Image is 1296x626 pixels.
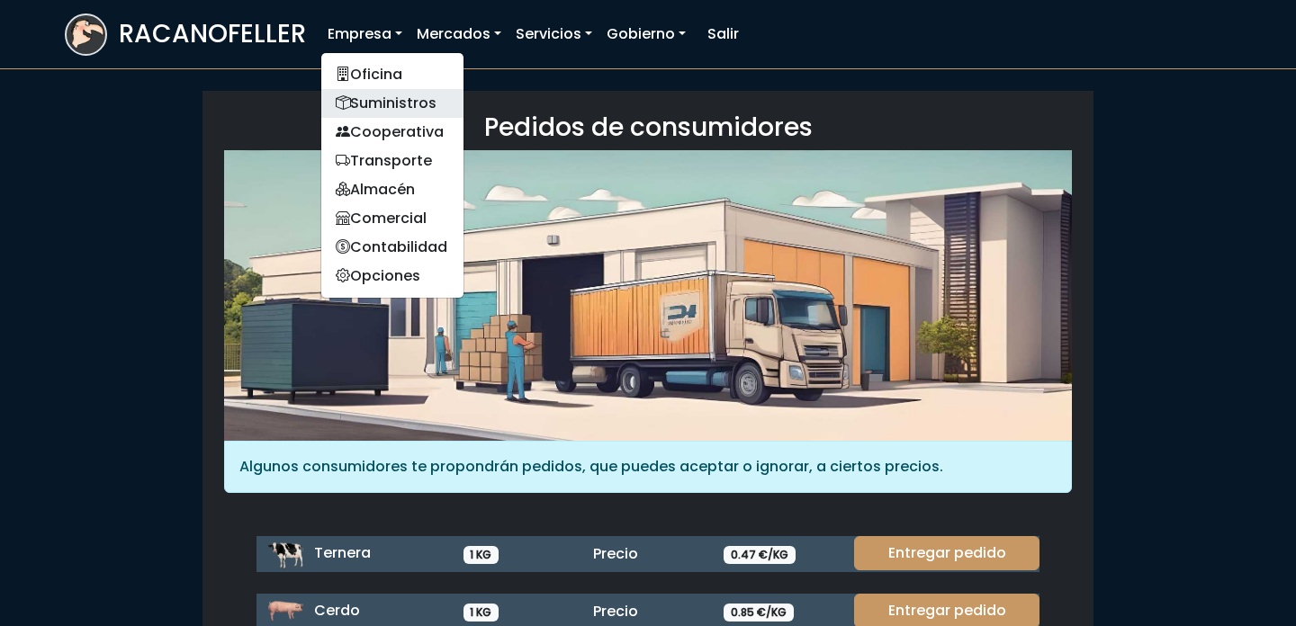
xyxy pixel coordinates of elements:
[321,60,463,89] a: Oficina
[321,147,463,175] a: Transporte
[508,16,599,52] a: Servicios
[314,542,371,563] span: Ternera
[321,89,463,118] a: Suministros
[267,536,303,572] img: ternera.png
[321,262,463,291] a: Opciones
[599,16,693,52] a: Gobierno
[119,19,306,49] h3: RACANOFELLER
[321,175,463,204] a: Almacén
[321,204,463,233] a: Comercial
[582,543,713,565] div: Precio
[224,150,1072,441] img: orders.jpg
[854,536,1039,570] a: Entregar pedido
[321,233,463,262] a: Contabilidad
[409,16,508,52] a: Mercados
[224,112,1072,143] h3: Pedidos de consumidores
[314,600,360,621] span: Cerdo
[320,16,409,52] a: Empresa
[700,16,746,52] a: Salir
[321,118,463,147] a: Cooperativa
[724,546,796,564] span: 0.47 €/KG
[67,15,105,49] img: logoracarojo.png
[463,546,499,564] span: 1 KG
[582,601,713,622] div: Precio
[724,604,794,622] span: 0.85 €/KG
[65,9,306,60] a: RACANOFELLER
[463,604,499,622] span: 1 KG
[224,441,1072,493] div: Algunos consumidores te propondrán pedidos, que puedes aceptar o ignorar, a ciertos precios.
